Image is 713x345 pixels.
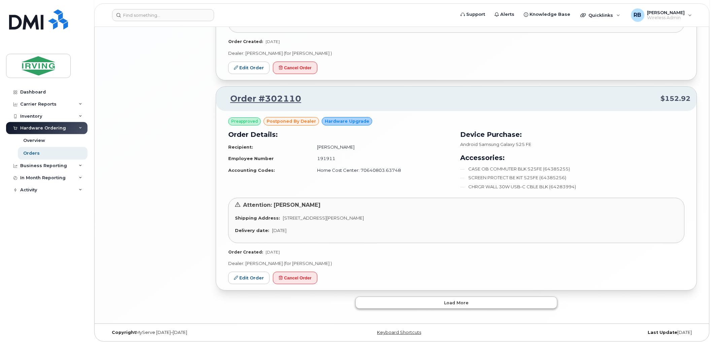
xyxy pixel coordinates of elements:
[228,129,452,140] h3: Order Details:
[461,166,685,172] li: CASE OB COMMUTER BLK S25FE (64385255)
[311,141,452,153] td: [PERSON_NAME]
[456,8,490,21] a: Support
[267,118,316,124] span: postponed by Dealer
[461,153,685,163] h3: Accessories:
[648,330,678,335] strong: Last Update
[647,10,685,15] span: [PERSON_NAME]
[228,156,274,161] strong: Employee Number
[283,215,364,221] span: [STREET_ADDRESS][PERSON_NAME]
[377,330,421,335] a: Keyboard Shortcuts
[272,228,286,233] span: [DATE]
[231,118,258,124] span: Preapproved
[222,93,301,105] a: Order #302110
[461,129,685,140] h3: Device Purchase:
[228,167,275,173] strong: Accounting Codes:
[228,250,263,255] strong: Order Created:
[107,330,304,335] div: MyServe [DATE]–[DATE]
[228,272,270,284] a: Edit Order
[501,11,515,18] span: Alerts
[490,8,519,21] a: Alerts
[266,250,280,255] span: [DATE]
[273,62,317,74] button: Cancel Order
[325,118,369,124] span: Hardware Upgrade
[461,142,532,147] span: Android Samsung Galaxy S25 FE
[444,300,469,306] span: Load more
[647,15,685,21] span: Wireless Admin
[589,12,613,18] span: Quicklinks
[311,164,452,176] td: Home Cost Center: 70640803.63748
[228,39,263,44] strong: Order Created:
[235,228,269,233] strong: Delivery date:
[576,8,625,22] div: Quicklinks
[311,153,452,164] td: 191911
[519,8,575,21] a: Knowledge Base
[500,330,697,335] div: [DATE]
[467,11,485,18] span: Support
[228,62,270,74] a: Edit Order
[273,272,317,284] button: Cancel Order
[661,94,691,104] span: $152.92
[228,50,685,56] p: Dealer: [PERSON_NAME] (for [PERSON_NAME] )
[266,39,280,44] span: [DATE]
[112,330,136,335] strong: Copyright
[626,8,697,22] div: Roberts, Brad
[634,11,642,19] span: RB
[235,215,280,221] strong: Shipping Address:
[530,11,571,18] span: Knowledge Base
[461,184,685,190] li: CHRGR WALL 30W USB-C CBLE BLK (64283994)
[228,144,253,150] strong: Recipient:
[461,175,685,181] li: SCREEN PROTECT BE KIT S25FE (64385256)
[228,260,685,267] p: Dealer: [PERSON_NAME] (for [PERSON_NAME] )
[355,297,557,309] button: Load more
[112,9,214,21] input: Find something...
[243,202,320,208] span: Attention: [PERSON_NAME]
